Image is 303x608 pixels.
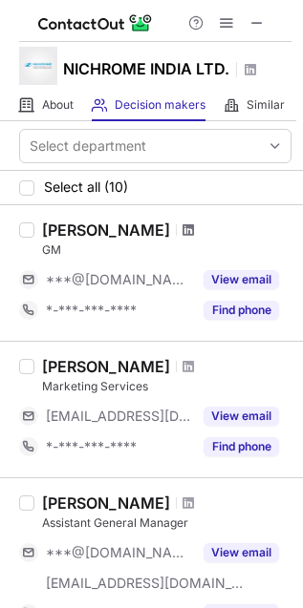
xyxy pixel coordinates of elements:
button: Reveal Button [204,270,279,289]
h1: NICHROME INDIA LTD. [63,57,229,80]
span: [EMAIL_ADDRESS][DOMAIN_NAME] [46,408,192,425]
button: Reveal Button [204,407,279,426]
div: [PERSON_NAME] [42,493,170,513]
span: About [42,97,74,113]
span: Select all (10) [44,179,128,195]
div: [PERSON_NAME] [42,220,170,240]
span: Decision makers [115,97,206,113]
div: Select department [30,136,146,156]
img: 5254169e81cb94292fdf09e2426c718d [19,47,57,85]
div: GM [42,241,292,259]
button: Reveal Button [204,301,279,320]
button: Reveal Button [204,437,279,456]
div: [PERSON_NAME] [42,357,170,376]
span: [EMAIL_ADDRESS][DOMAIN_NAME] [46,575,245,592]
span: ***@[DOMAIN_NAME] [46,271,192,288]
span: Similar [247,97,285,113]
div: Assistant General Manager [42,514,292,532]
button: Reveal Button [204,543,279,562]
span: ***@[DOMAIN_NAME] [46,544,192,561]
div: Marketing Services [42,378,292,395]
img: ContactOut v5.3.10 [38,11,153,34]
